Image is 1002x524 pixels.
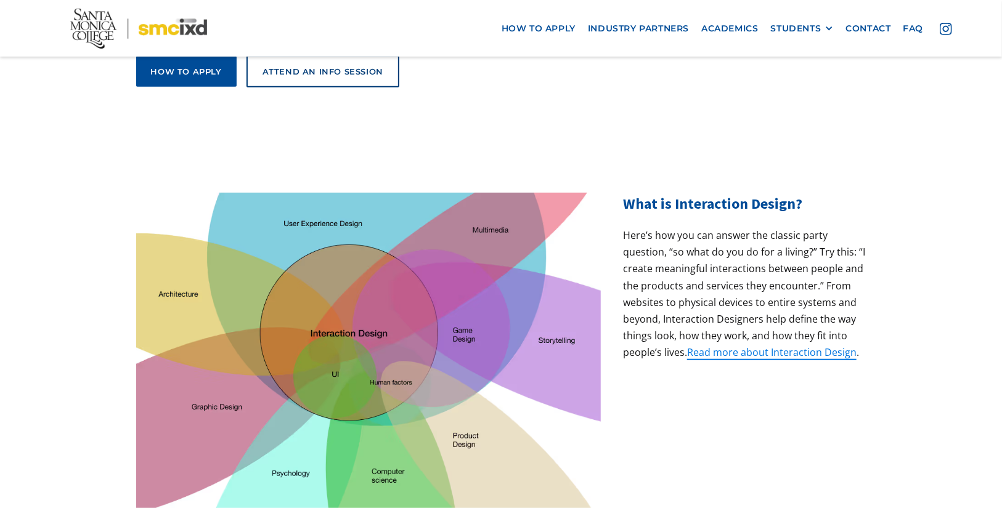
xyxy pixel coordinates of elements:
[623,193,866,215] h2: What is Interaction Design?
[151,66,222,77] div: How to apply
[839,17,897,40] a: contact
[136,56,237,87] a: How to apply
[771,23,834,34] div: STUDENTS
[687,345,857,360] a: Read more about Interaction Design
[897,17,930,40] a: faq
[623,227,866,361] p: Here’s how you can answer the classic party question, “so what do you do for a living?” Try this:...
[582,17,695,40] a: industry partners
[495,17,582,40] a: how to apply
[136,193,601,508] img: venn diagram showing how your career can be built from the IxD Bachelor's Degree and your interes...
[70,9,207,49] img: Santa Monica College - SMC IxD logo
[263,66,383,77] div: Attend an Info Session
[940,23,952,35] img: icon - instagram
[695,17,764,40] a: Academics
[246,55,399,87] a: Attend an Info Session
[771,23,821,34] div: STUDENTS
